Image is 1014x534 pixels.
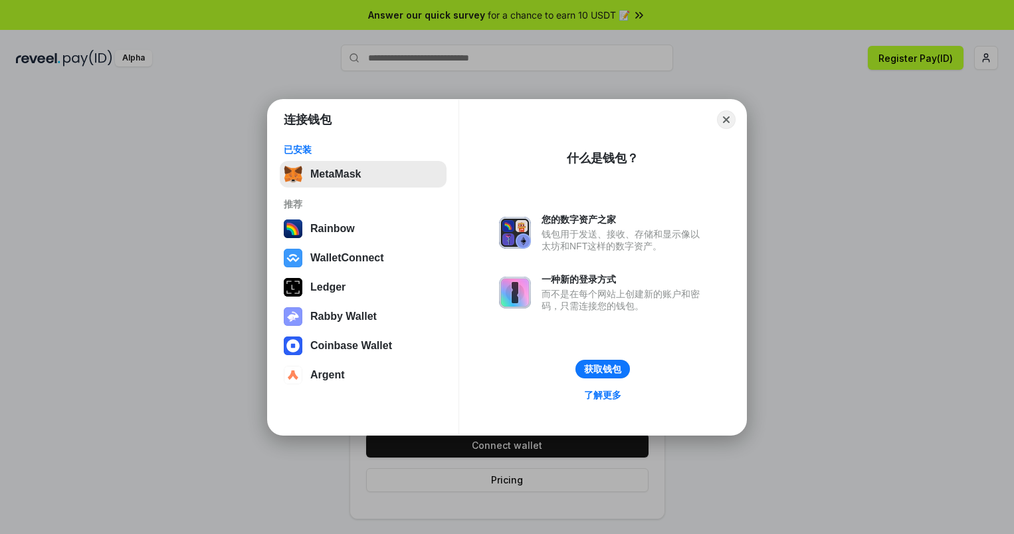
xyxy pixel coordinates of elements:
div: 一种新的登录方式 [542,273,706,285]
button: 获取钱包 [575,360,630,378]
div: 获取钱包 [584,363,621,375]
div: Coinbase Wallet [310,340,392,352]
img: svg+xml,%3Csvg%20width%3D%22120%22%20height%3D%22120%22%20viewBox%3D%220%200%20120%20120%22%20fil... [284,219,302,238]
div: 什么是钱包？ [567,150,639,166]
button: Rainbow [280,215,447,242]
img: svg+xml,%3Csvg%20width%3D%2228%22%20height%3D%2228%22%20viewBox%3D%220%200%2028%2028%22%20fill%3D... [284,366,302,384]
button: Argent [280,362,447,388]
button: MetaMask [280,161,447,188]
img: svg+xml,%3Csvg%20xmlns%3D%22http%3A%2F%2Fwww.w3.org%2F2000%2Fsvg%22%20fill%3D%22none%22%20viewBox... [499,277,531,309]
button: Close [717,110,736,129]
h1: 连接钱包 [284,112,332,128]
div: WalletConnect [310,252,384,264]
div: 您的数字资产之家 [542,213,706,225]
div: 钱包用于发送、接收、存储和显示像以太坊和NFT这样的数字资产。 [542,228,706,252]
button: Coinbase Wallet [280,333,447,359]
button: Rabby Wallet [280,303,447,330]
div: Rabby Wallet [310,311,377,323]
button: Ledger [280,274,447,301]
img: svg+xml,%3Csvg%20width%3D%2228%22%20height%3D%2228%22%20viewBox%3D%220%200%2028%2028%22%20fill%3D... [284,336,302,355]
div: Ledger [310,281,346,293]
div: Rainbow [310,223,355,235]
div: 已安装 [284,144,443,156]
img: svg+xml,%3Csvg%20xmlns%3D%22http%3A%2F%2Fwww.w3.org%2F2000%2Fsvg%22%20fill%3D%22none%22%20viewBox... [284,307,302,326]
img: svg+xml,%3Csvg%20xmlns%3D%22http%3A%2F%2Fwww.w3.org%2F2000%2Fsvg%22%20fill%3D%22none%22%20viewBox... [499,217,531,249]
div: MetaMask [310,168,361,180]
div: 了解更多 [584,389,621,401]
div: Argent [310,369,345,381]
div: 而不是在每个网站上创建新的账户和密码，只需连接您的钱包。 [542,288,706,312]
img: svg+xml,%3Csvg%20fill%3D%22none%22%20height%3D%2233%22%20viewBox%3D%220%200%2035%2033%22%20width%... [284,165,302,184]
button: WalletConnect [280,245,447,271]
a: 了解更多 [576,386,629,404]
img: svg+xml,%3Csvg%20width%3D%2228%22%20height%3D%2228%22%20viewBox%3D%220%200%2028%2028%22%20fill%3D... [284,249,302,267]
div: 推荐 [284,198,443,210]
img: svg+xml,%3Csvg%20xmlns%3D%22http%3A%2F%2Fwww.w3.org%2F2000%2Fsvg%22%20width%3D%2228%22%20height%3... [284,278,302,297]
